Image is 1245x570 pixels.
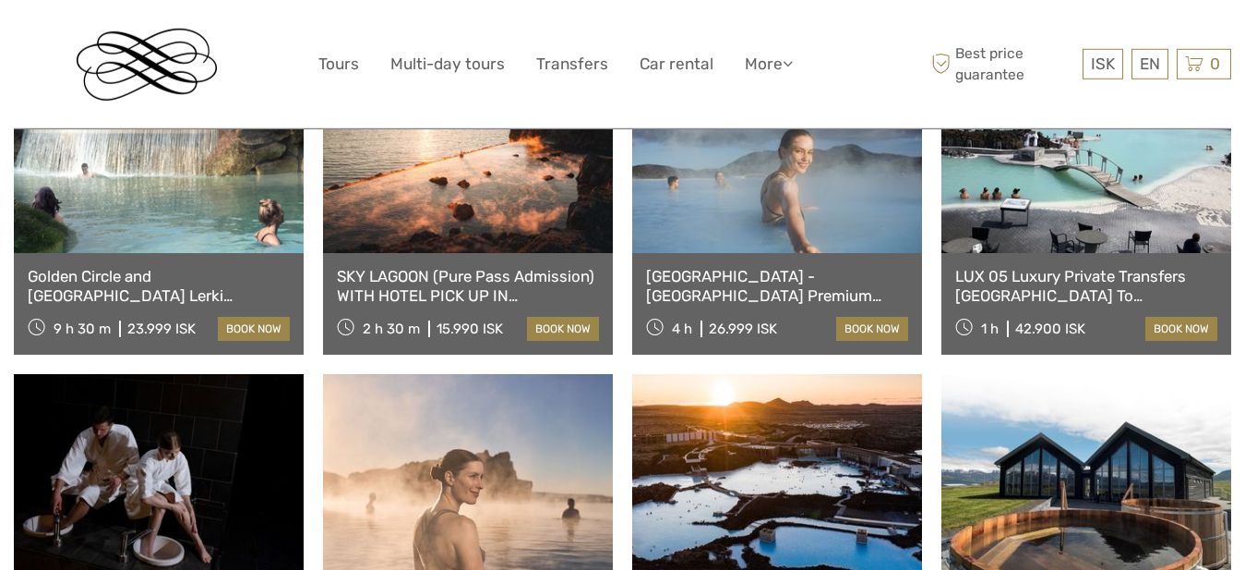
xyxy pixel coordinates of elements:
[26,32,209,47] p: We're away right now. Please check back later!
[363,321,420,337] span: 2 h 30 m
[77,29,217,101] img: Reykjavik Residence
[1091,55,1115,73] span: ISK
[981,321,999,337] span: 1 h
[536,51,608,78] a: Transfers
[1145,317,1217,341] a: book now
[28,267,290,305] a: Golden Circle and [GEOGRAPHIC_DATA] Lerki Admission
[745,51,793,78] a: More
[318,51,359,78] a: Tours
[927,43,1078,84] span: Best price guarantee
[955,267,1217,305] a: LUX 05 Luxury Private Transfers [GEOGRAPHIC_DATA] To [GEOGRAPHIC_DATA]
[1131,49,1168,79] div: EN
[527,317,599,341] a: book now
[1207,55,1223,73] span: 0
[672,321,692,337] span: 4 h
[437,321,503,337] div: 15.990 ISK
[212,29,234,51] button: Open LiveChat chat widget
[127,321,196,337] div: 23.999 ISK
[337,267,599,305] a: SKY LAGOON (Pure Pass Admission) WITH HOTEL PICK UP IN [GEOGRAPHIC_DATA]
[1015,321,1085,337] div: 42.900 ISK
[54,321,111,337] span: 9 h 30 m
[640,51,713,78] a: Car rental
[646,267,908,305] a: [GEOGRAPHIC_DATA] - [GEOGRAPHIC_DATA] Premium including admission
[836,317,908,341] a: book now
[218,317,290,341] a: book now
[709,321,777,337] div: 26.999 ISK
[390,51,505,78] a: Multi-day tours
